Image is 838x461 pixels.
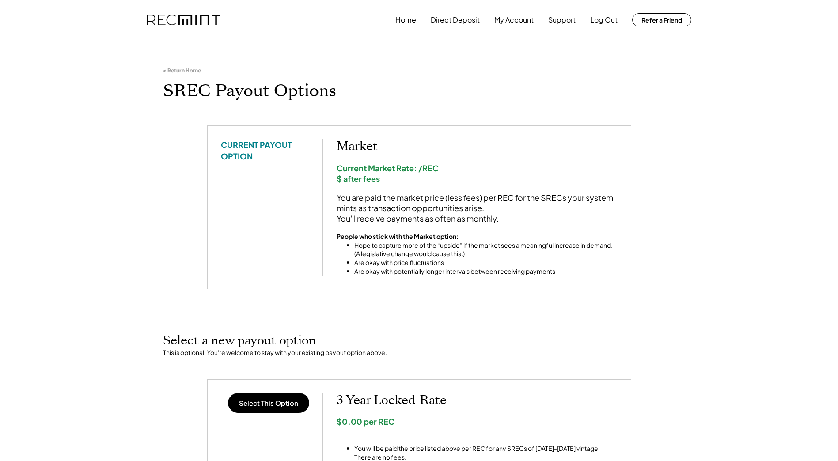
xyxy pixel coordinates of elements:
[548,11,576,29] button: Support
[337,416,618,427] div: $0.00 per REC
[354,258,618,267] li: Are okay with price fluctuations
[337,232,459,240] strong: People who stick with the Market option:
[590,11,618,29] button: Log Out
[632,13,691,26] button: Refer a Friend
[337,193,618,223] div: You are paid the market price (less fees) per REC for the SRECs your system mints as transaction ...
[337,163,618,184] div: Current Market Rate: /REC $ after fees
[337,393,618,408] h2: 3 Year Locked-Rate
[163,67,201,74] div: < Return Home
[431,11,480,29] button: Direct Deposit
[354,267,618,276] li: Are okay with potentially longer intervals between receiving payments
[163,348,675,357] div: This is optional. You're welcome to stay with your existing payout option above.
[163,333,675,348] h2: Select a new payout option
[354,241,618,258] li: Hope to capture more of the “upside” if the market sees a meaningful increase in demand. (A legis...
[494,11,534,29] button: My Account
[163,81,675,102] h1: SREC Payout Options
[228,393,309,413] button: Select This Option
[221,139,309,161] div: CURRENT PAYOUT OPTION
[395,11,416,29] button: Home
[147,15,220,26] img: recmint-logotype%403x.png
[337,139,618,154] h2: Market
